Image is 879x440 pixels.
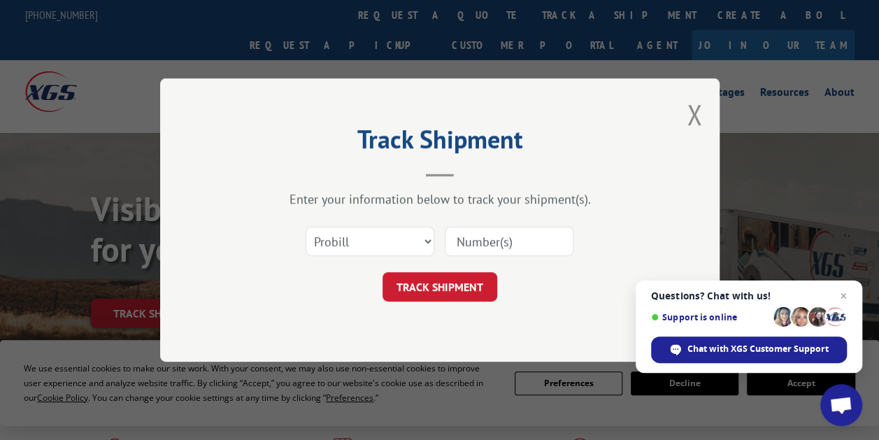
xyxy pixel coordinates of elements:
span: Close chat [835,288,852,304]
span: Questions? Chat with us! [651,290,847,301]
div: Open chat [820,384,862,426]
span: Support is online [651,312,769,322]
h2: Track Shipment [230,129,650,156]
div: Enter your information below to track your shipment(s). [230,191,650,207]
input: Number(s) [445,227,573,256]
div: Chat with XGS Customer Support [651,336,847,363]
button: Close modal [687,96,702,133]
button: TRACK SHIPMENT [383,272,497,301]
span: Chat with XGS Customer Support [687,343,829,355]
